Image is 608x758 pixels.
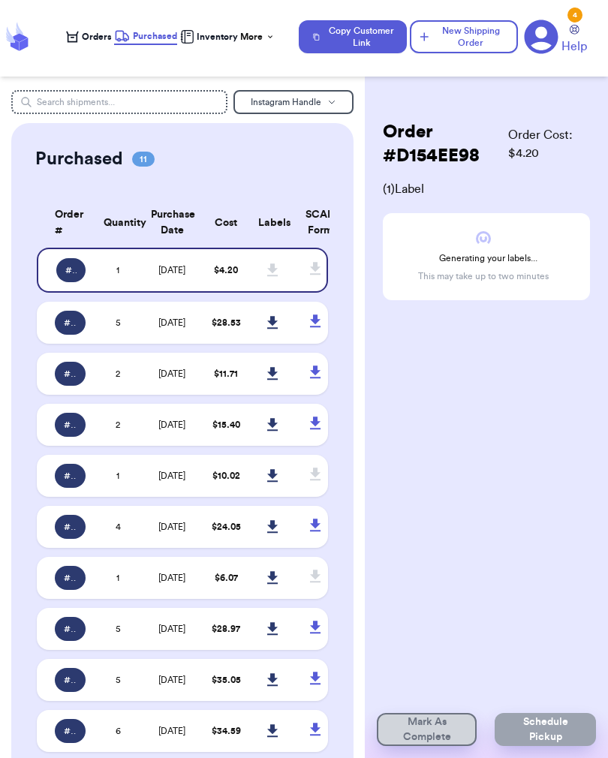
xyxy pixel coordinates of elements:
[66,31,112,43] a: Orders
[142,198,203,248] th: Purchase Date
[214,266,238,275] span: $ 4.20
[116,369,120,378] span: 2
[64,368,77,380] span: # 9D9FF27A
[64,317,77,329] span: # 7FDDCA18
[116,624,121,633] span: 5
[116,266,119,275] span: 1
[561,38,587,56] span: Help
[240,31,275,43] div: More
[561,25,587,56] a: Help
[64,572,77,584] span: # 51BCBD92
[158,471,185,480] span: [DATE]
[116,675,121,684] span: 5
[64,419,77,431] span: # E306F99D
[158,318,185,327] span: [DATE]
[212,318,241,327] span: $ 28.53
[35,147,123,171] h2: Purchased
[64,521,77,533] span: # 252340BF
[64,470,77,482] span: # 80877DF8
[495,713,596,746] button: Schedule Pickup
[410,20,518,53] button: New Shipping Order
[158,369,185,378] span: [DATE]
[212,471,240,480] span: $ 10.02
[197,31,238,43] span: Inventory
[116,420,120,429] span: 2
[180,30,238,44] a: Inventory
[116,726,121,735] span: 6
[212,624,240,633] span: $ 28.97
[383,180,590,198] span: ( 1 ) Label
[249,198,296,248] th: Labels
[215,573,238,582] span: $ 6.07
[306,207,311,239] div: SCAN Form
[95,198,141,248] th: Quantity
[158,624,185,633] span: [DATE]
[377,713,477,746] button: Mark As Complete
[11,90,228,114] input: Search shipments...
[65,264,77,276] span: # D154EE98
[64,674,77,686] span: # 72BEFF0D
[158,266,185,275] span: [DATE]
[114,29,177,45] a: Purchased
[158,726,185,735] span: [DATE]
[116,318,121,327] span: 5
[439,252,537,264] span: Generating your labels...
[64,725,77,737] span: # 3C370148
[214,369,238,378] span: $ 11.71
[158,420,185,429] span: [DATE]
[299,20,407,53] button: Copy Customer Link
[383,120,508,168] h2: Order # D154EE98
[116,471,119,480] span: 1
[418,270,549,282] p: This may take up to two minutes
[212,420,240,429] span: $ 15.40
[116,522,121,531] span: 4
[212,726,241,735] span: $ 34.59
[64,623,77,635] span: # A0D55227
[158,573,185,582] span: [DATE]
[524,20,558,54] a: 4
[133,30,177,42] span: Purchased
[116,573,119,582] span: 1
[233,90,354,114] button: Instagram Handle
[251,98,321,107] span: Instagram Handle
[158,675,185,684] span: [DATE]
[567,8,582,23] div: 4
[132,152,155,167] span: 11
[37,198,95,248] th: Order #
[508,126,590,162] span: Order Cost: $ 4.20
[82,31,112,43] span: Orders
[203,198,249,248] th: Cost
[158,522,185,531] span: [DATE]
[212,675,241,684] span: $ 35.05
[212,522,241,531] span: $ 24.05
